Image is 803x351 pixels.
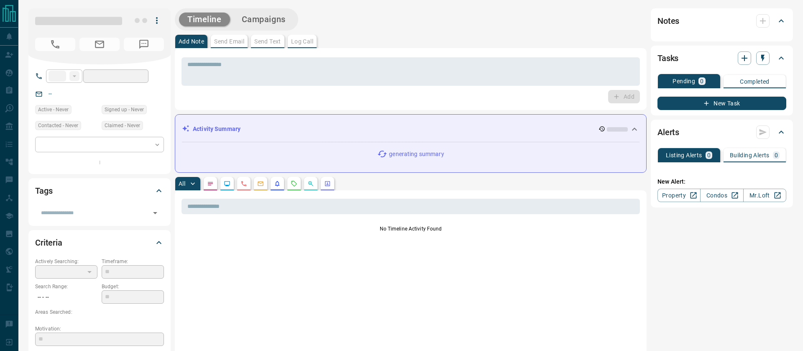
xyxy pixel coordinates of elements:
span: No Number [35,38,75,51]
svg: Emails [257,180,264,187]
a: Mr.Loft [743,189,786,202]
h2: Alerts [657,126,679,139]
div: Tasks [657,48,786,68]
div: Activity Summary [182,121,639,137]
span: Contacted - Never [38,121,78,130]
a: Condos [700,189,743,202]
p: Motivation: [35,325,164,333]
h2: Tasks [657,51,678,65]
p: All [179,181,185,187]
h2: Notes [657,14,679,28]
span: Signed up - Never [105,105,144,114]
p: Pending [673,78,695,84]
svg: Listing Alerts [274,180,281,187]
span: No Number [124,38,164,51]
div: Notes [657,11,786,31]
span: No Email [79,38,120,51]
p: Building Alerts [730,152,770,158]
p: generating summary [389,150,444,159]
p: 0 [707,152,711,158]
h2: Criteria [35,236,62,249]
p: Activity Summary [193,125,240,133]
span: Active - Never [38,105,69,114]
p: New Alert: [657,177,786,186]
svg: Agent Actions [324,180,331,187]
svg: Lead Browsing Activity [224,180,230,187]
a: -- [49,90,52,97]
span: Claimed - Never [105,121,140,130]
button: New Task [657,97,786,110]
button: Campaigns [233,13,294,26]
p: Search Range: [35,283,97,290]
div: Alerts [657,122,786,142]
p: Timeframe: [102,258,164,265]
p: Listing Alerts [666,152,702,158]
p: Areas Searched: [35,308,164,316]
div: Criteria [35,233,164,253]
p: 0 [775,152,778,158]
svg: Calls [240,180,247,187]
div: Tags [35,181,164,201]
p: Add Note [179,38,204,44]
p: Completed [740,79,770,85]
p: 0 [700,78,703,84]
p: Budget: [102,283,164,290]
button: Timeline [179,13,230,26]
svg: Notes [207,180,214,187]
p: -- - -- [35,290,97,304]
svg: Requests [291,180,297,187]
h2: Tags [35,184,52,197]
p: Actively Searching: [35,258,97,265]
svg: Opportunities [307,180,314,187]
a: Property [657,189,701,202]
p: No Timeline Activity Found [182,225,640,233]
button: Open [149,207,161,219]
